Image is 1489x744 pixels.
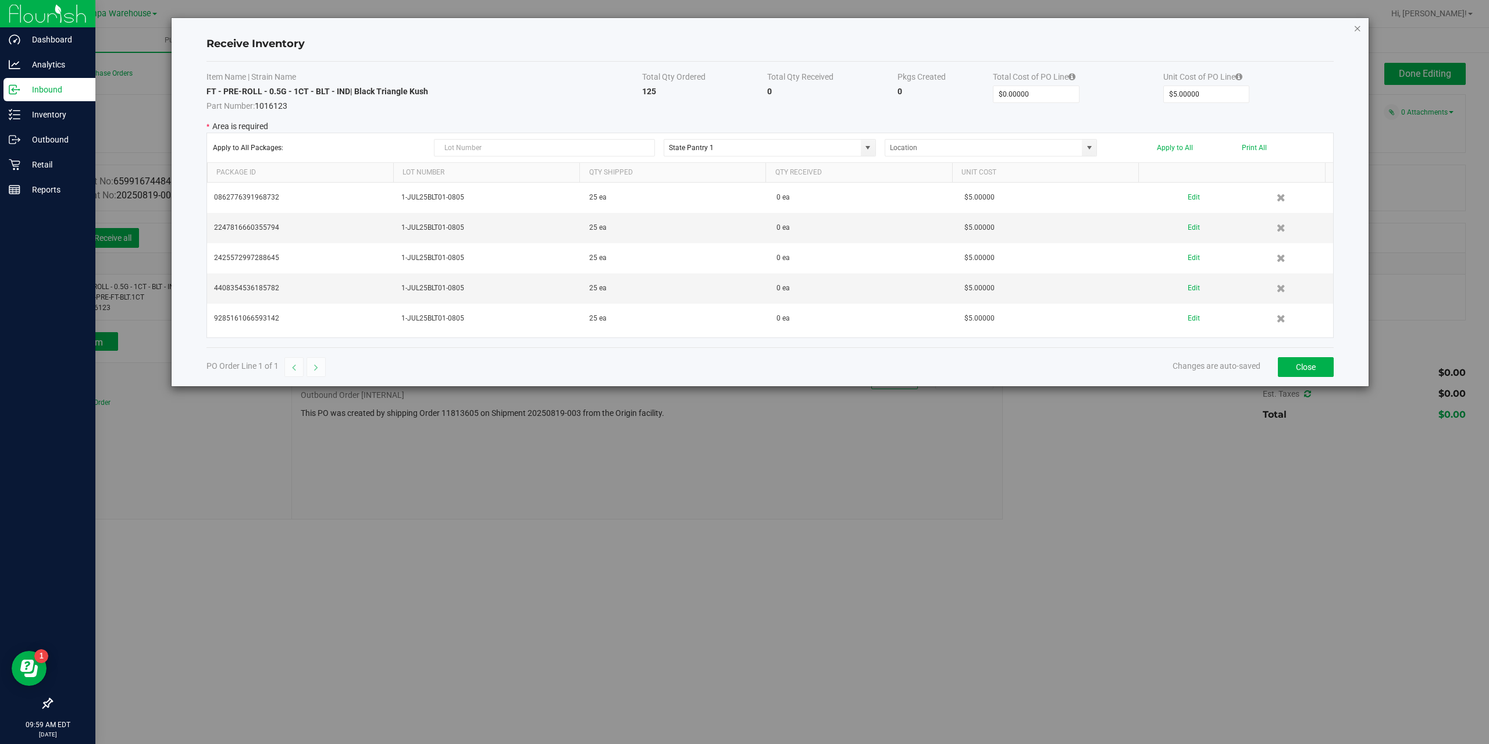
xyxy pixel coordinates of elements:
i: Specifying a total cost will update all package costs. [1235,73,1242,81]
td: $5.00000 [957,304,1145,333]
button: Edit [1188,187,1200,208]
inline-svg: Analytics [9,59,20,70]
td: 2247816660355794 [207,213,395,243]
th: Qty Shipped [579,163,765,183]
p: Analytics [20,58,90,72]
strong: 0 [897,87,902,96]
span: Apply to All Packages: [213,144,425,152]
inline-svg: Inventory [9,109,20,120]
td: 1-JUL25BLT01-0805 [394,304,582,333]
td: 25 ea [582,183,770,213]
strong: FT - PRE-ROLL - 0.5G - 1CT - BLT - IND | Black Triangle Kush [206,87,428,96]
i: Specifying a total cost will update all package costs. [1068,73,1075,81]
inline-svg: Reports [9,184,20,195]
span: 1016123 [206,97,643,112]
td: 0862776391968732 [207,183,395,213]
th: Unit Cost [952,163,1138,183]
span: Part Number: [206,101,255,111]
td: 25 ea [582,243,770,273]
button: Edit [1188,248,1200,268]
iframe: Resource center [12,651,47,686]
p: 09:59 AM EDT [5,720,90,730]
button: Edit [1188,308,1200,329]
th: Package Id [207,163,393,183]
inline-svg: Outbound [9,134,20,145]
th: Total Cost of PO Line [993,71,1163,86]
td: $5.00000 [957,273,1145,304]
inline-svg: Inbound [9,84,20,95]
input: Unit Cost [1164,86,1249,102]
th: Total Qty Received [767,71,897,86]
th: Pkgs Created [897,71,992,86]
td: 1-JUL25BLT01-0805 [394,273,582,304]
p: Retail [20,158,90,172]
td: $5.00000 [957,213,1145,243]
input: Lot Number [434,139,655,156]
th: Lot Number [393,163,579,183]
td: 9285161066593142 [207,304,395,333]
p: Inventory [20,108,90,122]
td: $5.00000 [957,243,1145,273]
td: 0 ea [770,273,957,304]
th: Item Name | Strain Name [206,71,643,86]
button: Apply to All [1157,144,1193,152]
inline-svg: Retail [9,159,20,170]
td: $5.00000 [957,183,1145,213]
td: 2425572997288645 [207,243,395,273]
p: [DATE] [5,730,90,739]
td: 1-JUL25BLT01-0805 [394,183,582,213]
td: 25 ea [582,304,770,333]
button: Close [1278,357,1334,377]
td: 0 ea [770,213,957,243]
p: Dashboard [20,33,90,47]
p: Outbound [20,133,90,147]
button: Close modal [1353,21,1362,35]
td: 1-JUL25BLT01-0805 [394,213,582,243]
strong: 125 [642,87,656,96]
h4: Receive Inventory [206,37,1334,52]
button: Print All [1242,144,1267,152]
button: Edit [1188,278,1200,298]
inline-svg: Dashboard [9,34,20,45]
input: Area [664,140,861,156]
td: 25 ea [582,273,770,304]
span: PO Order Line 1 of 1 [206,361,279,371]
input: Location [885,140,1082,156]
strong: 0 [767,87,772,96]
p: Reports [20,183,90,197]
td: 1-JUL25BLT01-0805 [394,243,582,273]
button: Edit [1188,218,1200,238]
span: Changes are auto-saved [1173,361,1260,371]
span: Area is required [212,122,268,131]
iframe: Resource center unread badge [34,649,48,663]
th: Unit Cost of PO Line [1163,71,1334,86]
td: 0 ea [770,183,957,213]
td: 4408354536185782 [207,273,395,304]
td: 0 ea [770,304,957,333]
td: 0 ea [770,243,957,273]
th: Qty Received [765,163,952,183]
input: Total Cost [993,86,1079,102]
th: Total Qty Ordered [642,71,767,86]
td: 25 ea [582,213,770,243]
p: Inbound [20,83,90,97]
